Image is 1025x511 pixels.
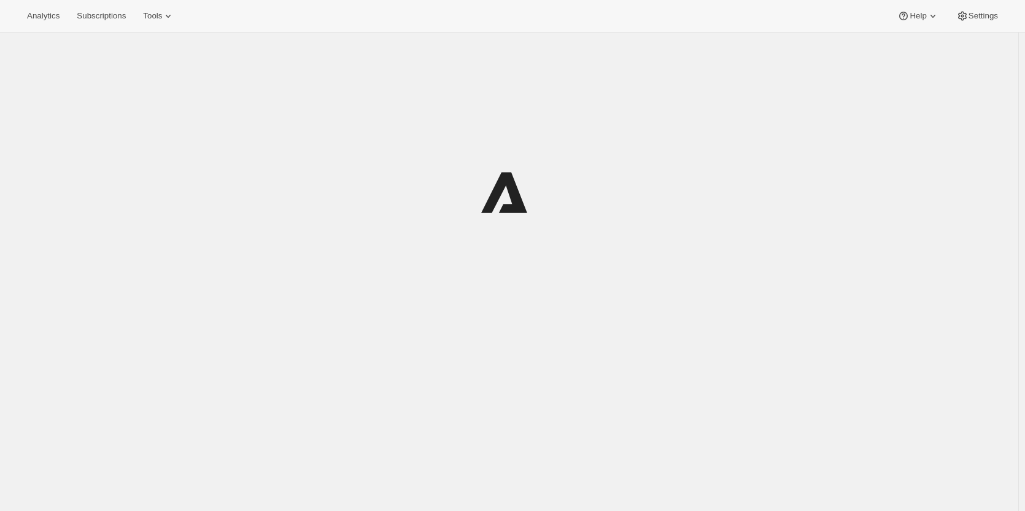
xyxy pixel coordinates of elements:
button: Settings [949,7,1005,25]
span: Tools [143,11,162,21]
button: Subscriptions [69,7,133,25]
span: Analytics [27,11,60,21]
span: Help [910,11,926,21]
button: Help [890,7,946,25]
button: Tools [136,7,182,25]
span: Settings [969,11,998,21]
span: Subscriptions [77,11,126,21]
button: Analytics [20,7,67,25]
